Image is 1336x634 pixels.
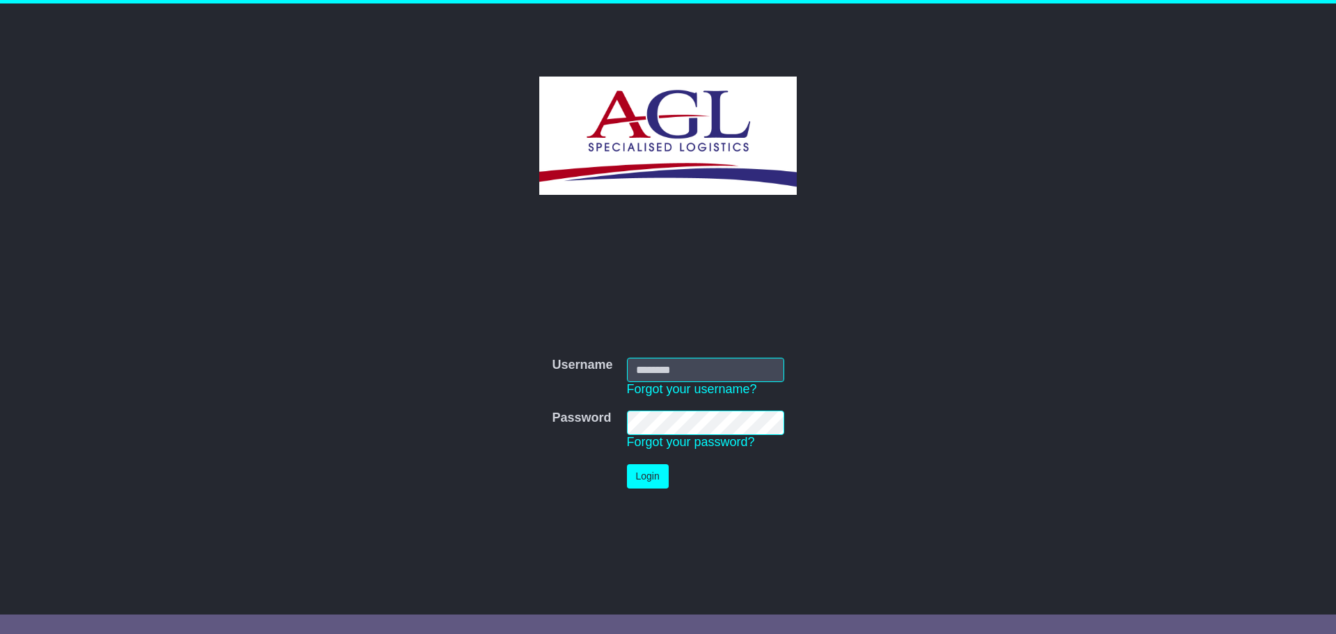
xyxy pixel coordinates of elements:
[552,358,612,373] label: Username
[627,464,669,489] button: Login
[627,382,757,396] a: Forgot your username?
[552,411,611,426] label: Password
[627,435,755,449] a: Forgot your password?
[539,77,796,195] img: AGL SPECIALISED LOGISTICS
